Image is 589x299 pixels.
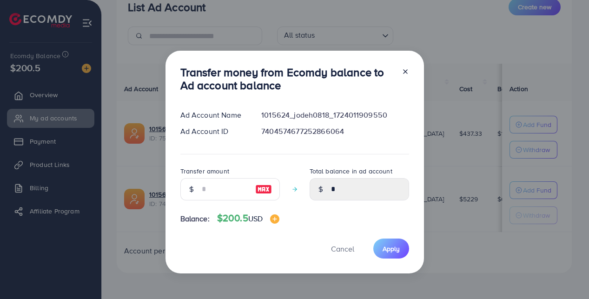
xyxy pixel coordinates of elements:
[319,239,366,259] button: Cancel
[331,244,354,254] span: Cancel
[180,213,210,224] span: Balance:
[248,213,263,224] span: USD
[270,214,279,224] img: image
[549,257,582,292] iframe: Chat
[254,110,416,120] div: 1015624_jodeh0818_1724011909550
[255,184,272,195] img: image
[254,126,416,137] div: 7404574677252866064
[383,244,400,253] span: Apply
[373,239,409,259] button: Apply
[173,126,254,137] div: Ad Account ID
[173,110,254,120] div: Ad Account Name
[180,66,394,93] h3: Transfer money from Ecomdy balance to Ad account balance
[310,166,392,176] label: Total balance in ad account
[180,166,229,176] label: Transfer amount
[217,213,279,224] h4: $200.5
